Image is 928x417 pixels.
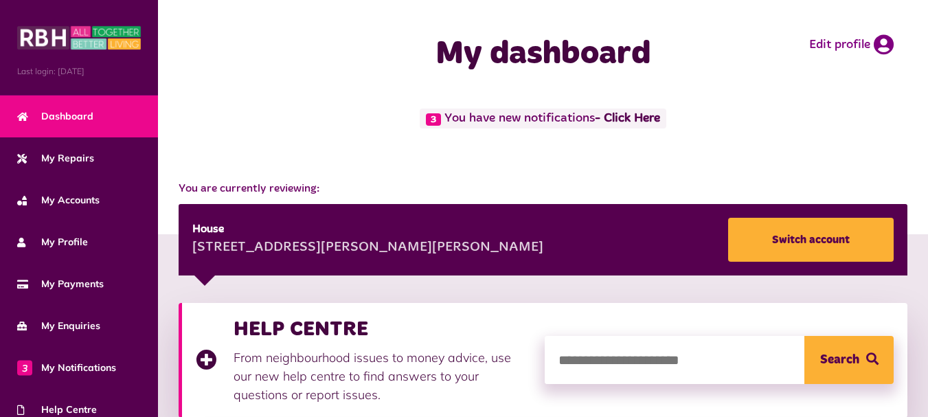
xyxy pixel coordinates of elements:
div: House [192,221,543,238]
span: Help Centre [17,403,97,417]
div: [STREET_ADDRESS][PERSON_NAME][PERSON_NAME] [192,238,543,258]
a: Edit profile [809,34,894,55]
span: My Payments [17,277,104,291]
span: My Accounts [17,193,100,207]
h1: My dashboard [364,34,722,74]
span: My Profile [17,235,88,249]
span: Last login: [DATE] [17,65,141,78]
span: My Repairs [17,151,94,166]
span: 3 [426,113,441,126]
span: You are currently reviewing: [179,181,907,197]
span: My Enquiries [17,319,100,333]
span: 3 [17,360,32,375]
span: Dashboard [17,109,93,124]
button: Search [804,336,894,384]
p: From neighbourhood issues to money advice, use our new help centre to find answers to your questi... [234,348,531,404]
img: MyRBH [17,24,141,52]
span: Search [820,336,859,384]
span: You have new notifications [420,109,666,128]
h3: HELP CENTRE [234,317,531,341]
a: Switch account [728,218,894,262]
a: - Click Here [595,113,660,125]
span: My Notifications [17,361,116,375]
